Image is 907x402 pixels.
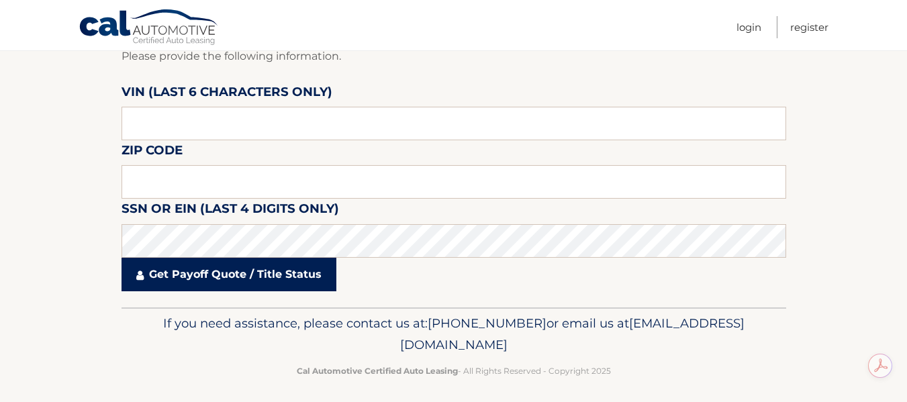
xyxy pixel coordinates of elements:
label: Zip Code [122,140,183,165]
a: Get Payoff Quote / Title Status [122,258,336,291]
span: [PHONE_NUMBER] [428,315,546,331]
a: Cal Automotive [79,9,220,48]
p: - All Rights Reserved - Copyright 2025 [130,364,777,378]
label: SSN or EIN (last 4 digits only) [122,199,339,223]
strong: Cal Automotive Certified Auto Leasing [297,366,458,376]
a: Login [736,16,761,38]
p: If you need assistance, please contact us at: or email us at [130,313,777,356]
p: Please provide the following information. [122,47,786,66]
a: Register [790,16,828,38]
label: VIN (last 6 characters only) [122,82,332,107]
